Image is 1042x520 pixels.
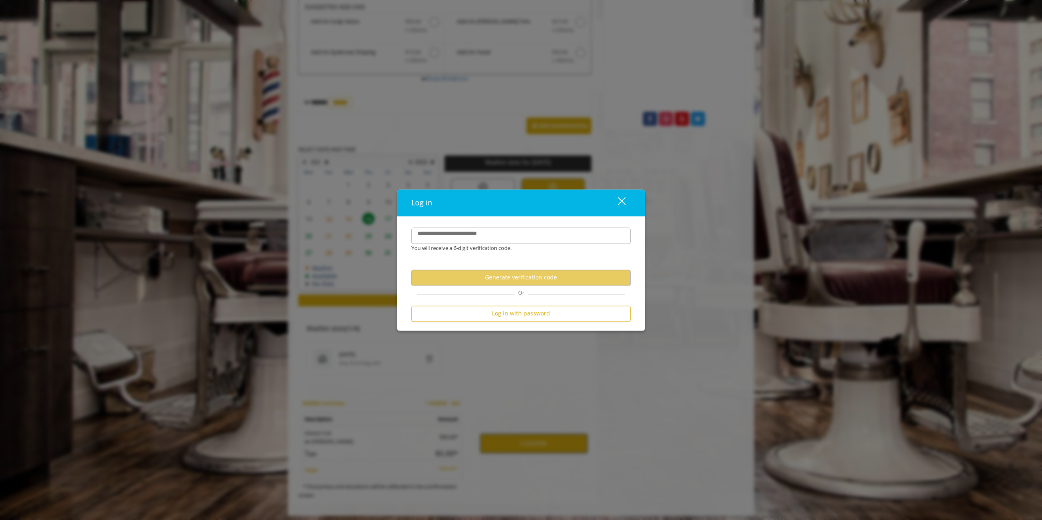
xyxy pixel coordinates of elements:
span: Log in [411,198,432,207]
button: Generate verification code [411,270,631,286]
button: Log in with password [411,306,631,322]
span: Or [514,289,528,296]
div: close dialog [609,197,625,209]
div: You will receive a 6-digit verification code. [405,244,624,252]
button: close dialog [603,194,631,211]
